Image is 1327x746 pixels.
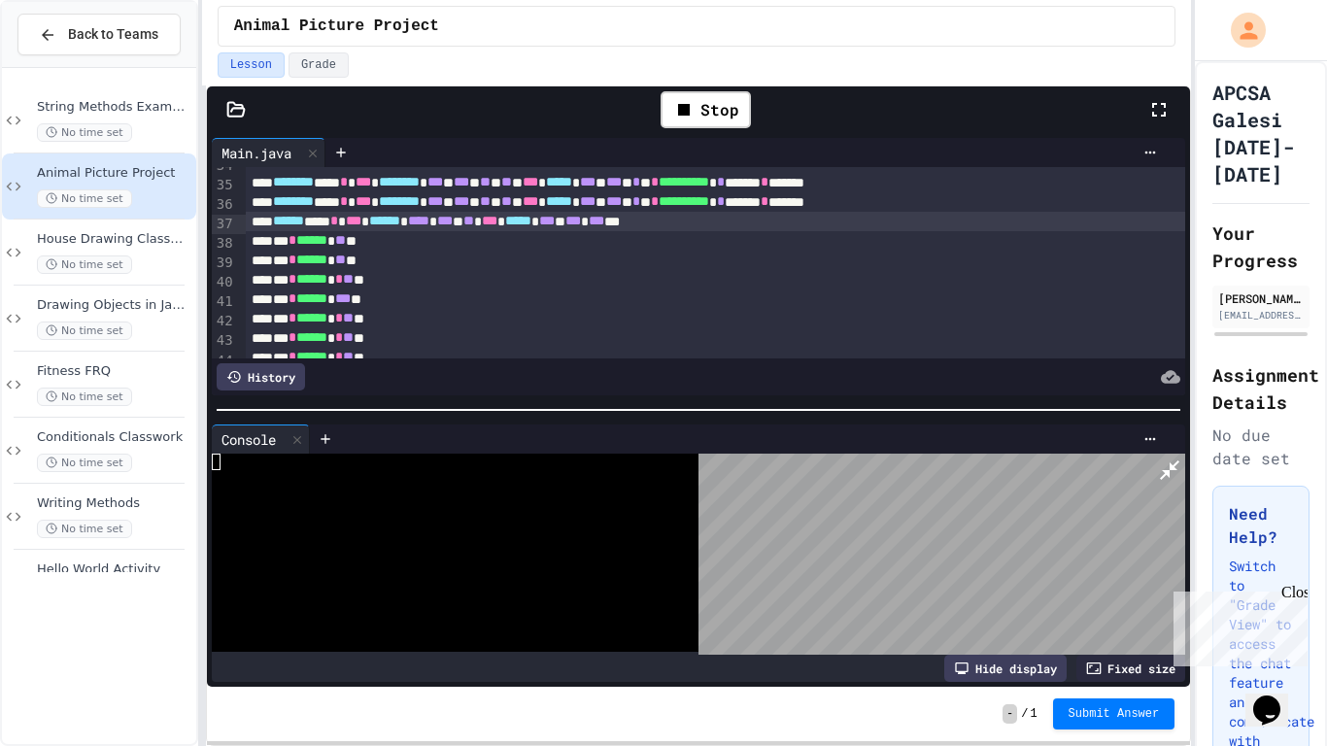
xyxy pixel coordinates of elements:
[1245,668,1308,727] iframe: chat widget
[37,99,192,116] span: String Methods Examples
[37,363,192,380] span: Fitness FRQ
[1210,8,1271,52] div: My Account
[1003,704,1017,724] span: -
[1218,289,1304,307] div: [PERSON_NAME]
[1212,79,1310,187] h1: APCSA Galesi [DATE]-[DATE]
[37,322,132,340] span: No time set
[1166,584,1308,666] iframe: chat widget
[212,312,236,331] div: 42
[8,8,134,123] div: Chat with us now!Close
[218,52,285,78] button: Lesson
[212,215,236,234] div: 37
[212,273,236,292] div: 40
[37,189,132,208] span: No time set
[212,292,236,312] div: 41
[37,429,192,446] span: Conditionals Classwork
[37,388,132,406] span: No time set
[1212,424,1310,470] div: No due date set
[1212,361,1310,416] h2: Assignment Details
[289,52,349,78] button: Grade
[212,429,286,450] div: Console
[37,454,132,472] span: No time set
[37,561,192,578] span: Hello World Activity
[212,331,236,351] div: 43
[1021,706,1028,722] span: /
[212,138,325,167] div: Main.java
[1076,655,1185,682] div: Fixed size
[17,14,181,55] button: Back to Teams
[1218,308,1304,322] div: [EMAIL_ADDRESS][DOMAIN_NAME]
[212,352,236,371] div: 44
[1030,706,1037,722] span: 1
[212,143,301,163] div: Main.java
[661,91,751,128] div: Stop
[37,520,132,538] span: No time set
[234,15,439,38] span: Animal Picture Project
[1212,220,1310,274] h2: Your Progress
[217,363,305,390] div: History
[37,297,192,314] span: Drawing Objects in Java - HW Playposit Code
[37,495,192,512] span: Writing Methods
[212,195,236,215] div: 36
[212,254,236,273] div: 39
[37,255,132,274] span: No time set
[1229,502,1293,549] h3: Need Help?
[37,231,192,248] span: House Drawing Classwork
[212,176,236,195] div: 35
[212,424,310,454] div: Console
[944,655,1067,682] div: Hide display
[68,24,158,45] span: Back to Teams
[1069,706,1160,722] span: Submit Answer
[212,234,236,254] div: 38
[1053,698,1175,729] button: Submit Answer
[37,123,132,142] span: No time set
[37,165,192,182] span: Animal Picture Project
